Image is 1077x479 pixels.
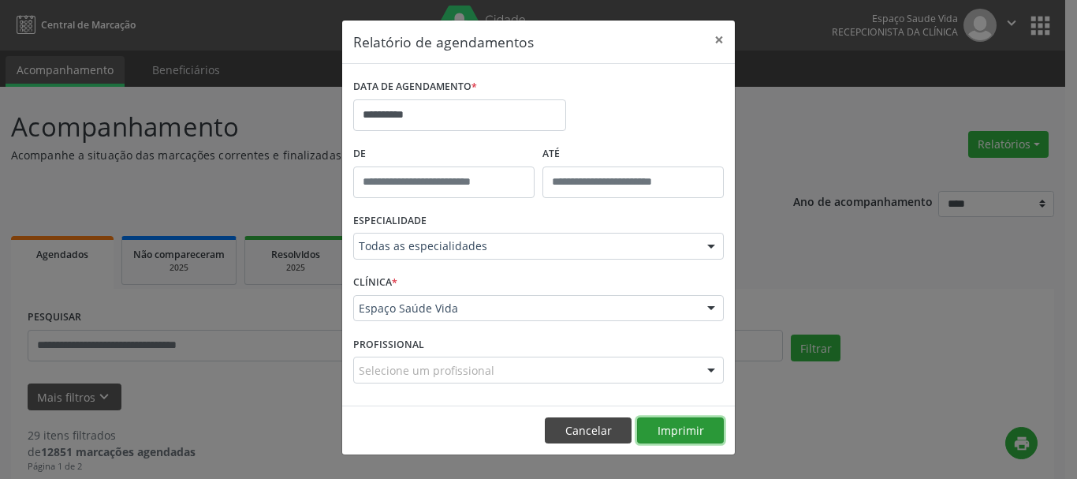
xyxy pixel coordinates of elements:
[359,301,691,316] span: Espaço Saúde Vida
[353,32,534,52] h5: Relatório de agendamentos
[353,332,424,357] label: PROFISSIONAL
[545,417,632,444] button: Cancelar
[353,209,427,234] label: ESPECIALIDADE
[359,238,691,254] span: Todas as especialidades
[353,142,535,167] label: De
[637,417,724,444] button: Imprimir
[703,21,735,59] button: Close
[542,142,724,167] label: ATÉ
[353,271,397,295] label: CLÍNICA
[353,75,477,99] label: DATA DE AGENDAMENTO
[359,362,494,379] span: Selecione um profissional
